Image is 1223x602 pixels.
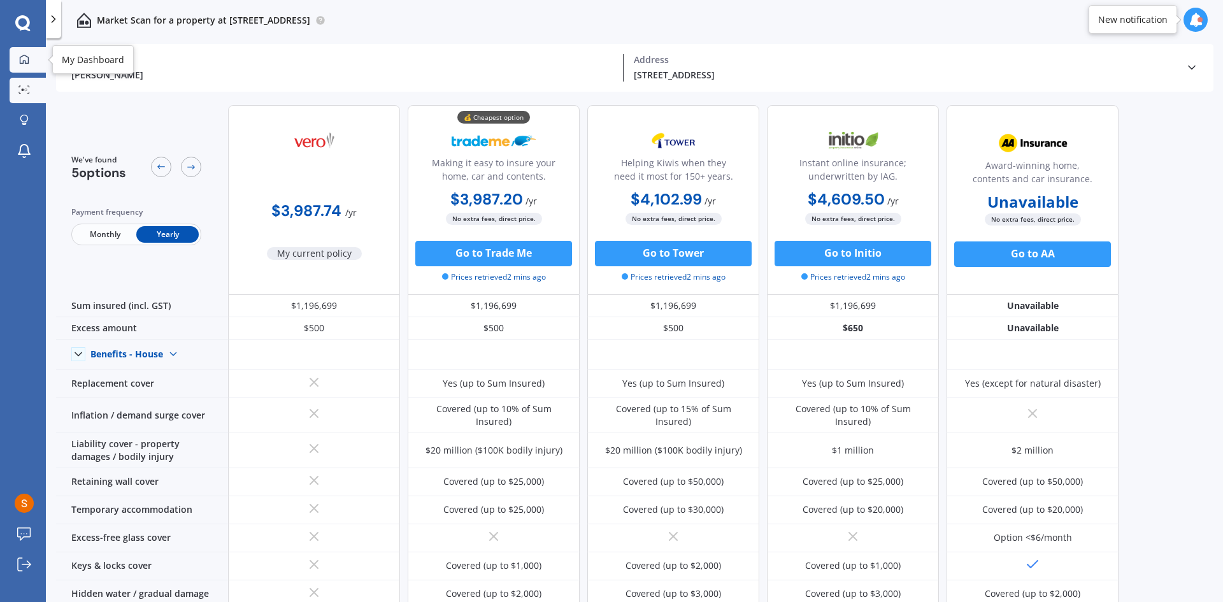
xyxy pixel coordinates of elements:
[622,271,726,283] span: Prices retrieved 2 mins ago
[71,68,613,82] div: [PERSON_NAME]
[767,317,939,340] div: $650
[457,111,530,124] div: 💰 Cheapest option
[805,587,901,600] div: Covered (up to $3,000)
[1098,13,1168,26] div: New notification
[442,271,546,283] span: Prices retrieved 2 mins ago
[408,317,580,340] div: $500
[446,213,542,225] span: No extra fees, direct price.
[947,317,1119,340] div: Unavailable
[626,213,722,225] span: No extra fees, direct price.
[595,241,752,266] button: Go to Tower
[56,468,228,496] div: Retaining wall cover
[801,271,905,283] span: Prices retrieved 2 mins ago
[982,503,1083,516] div: Covered (up to $20,000)
[622,377,724,390] div: Yes (up to Sum Insured)
[443,475,544,488] div: Covered (up to $25,000)
[15,494,34,513] img: ACg8ocL0Nmjn9lqsQzd04LtkElrqvfRzHrREXFAAkVXbzRW99iE6bA=s96-c
[450,189,523,209] b: $3,987.20
[597,403,750,428] div: Covered (up to 15% of Sum Insured)
[987,196,1078,208] b: Unavailable
[982,475,1083,488] div: Covered (up to $50,000)
[272,125,356,157] img: Vero.png
[811,125,895,157] img: Initio.webp
[605,444,742,457] div: $20 million ($100K bodily injury)
[136,226,199,243] span: Yearly
[1012,444,1054,457] div: $2 million
[228,295,400,317] div: $1,196,699
[587,295,759,317] div: $1,196,699
[56,295,228,317] div: Sum insured (incl. GST)
[56,433,228,468] div: Liability cover - property damages / bodily injury
[631,125,715,157] img: Tower.webp
[631,189,702,209] b: $4,102.99
[446,559,541,572] div: Covered (up to $1,000)
[56,496,228,524] div: Temporary accommodation
[954,241,1111,267] button: Go to AA
[598,156,748,188] div: Helping Kiwis when they need it most for 150+ years.
[408,295,580,317] div: $1,196,699
[803,475,903,488] div: Covered (up to $25,000)
[805,559,901,572] div: Covered (up to $1,000)
[778,156,928,188] div: Instant online insurance; underwritten by IAG.
[805,213,901,225] span: No extra fees, direct price.
[947,295,1119,317] div: Unavailable
[71,206,201,219] div: Payment frequency
[775,241,931,266] button: Go to Initio
[887,195,899,207] span: / yr
[776,403,929,428] div: Covered (up to 10% of Sum Insured)
[56,398,228,433] div: Inflation / demand surge cover
[62,54,124,66] div: My Dashboard
[803,503,903,516] div: Covered (up to $20,000)
[415,241,572,266] button: Go to Trade Me
[56,552,228,580] div: Keys & locks cover
[991,127,1075,159] img: AA.webp
[71,164,126,181] span: 5 options
[626,559,721,572] div: Covered (up to $2,000)
[626,587,721,600] div: Covered (up to $3,000)
[228,317,400,340] div: $500
[417,403,570,428] div: Covered (up to 10% of Sum Insured)
[76,13,92,28] img: home-and-contents.b802091223b8502ef2dd.svg
[452,125,536,157] img: Trademe.webp
[267,247,362,260] span: My current policy
[271,201,341,220] b: $3,987.74
[623,503,724,516] div: Covered (up to $30,000)
[443,377,545,390] div: Yes (up to Sum Insured)
[56,524,228,552] div: Excess-free glass cover
[802,377,904,390] div: Yes (up to Sum Insured)
[994,531,1072,544] div: Option <$6/month
[704,195,716,207] span: / yr
[443,503,544,516] div: Covered (up to $25,000)
[71,54,613,66] div: Policy owner
[446,587,541,600] div: Covered (up to $2,000)
[587,317,759,340] div: $500
[345,206,357,219] span: / yr
[634,68,1175,82] div: [STREET_ADDRESS]
[965,377,1101,390] div: Yes (except for natural disaster)
[985,213,1081,226] span: No extra fees, direct price.
[634,54,1175,66] div: Address
[957,159,1108,190] div: Award-winning home, contents and car insurance.
[97,14,310,27] p: Market Scan for a property at [STREET_ADDRESS]
[74,226,136,243] span: Monthly
[808,189,885,209] b: $4,609.50
[418,156,569,188] div: Making it easy to insure your home, car and contents.
[90,348,163,360] div: Benefits - House
[985,587,1080,600] div: Covered (up to $2,000)
[526,195,537,207] span: / yr
[623,475,724,488] div: Covered (up to $50,000)
[767,295,939,317] div: $1,196,699
[56,370,228,398] div: Replacement cover
[163,344,183,364] img: Benefit content down
[56,317,228,340] div: Excess amount
[832,444,874,457] div: $1 million
[426,444,562,457] div: $20 million ($100K bodily injury)
[71,154,126,166] span: We've found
